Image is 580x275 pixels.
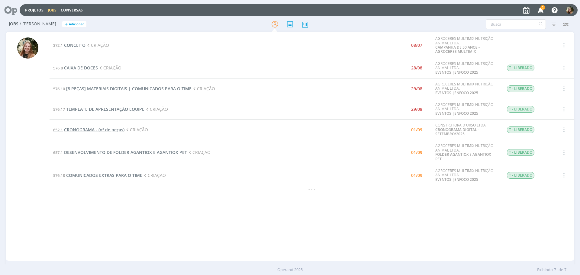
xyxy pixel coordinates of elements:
[53,150,63,155] span: 657.1
[507,65,534,71] span: T - LIBERADO
[53,172,142,178] a: 576.18COMUNICADOS EXTRAS PARA O TIME
[411,128,422,132] div: 01/09
[537,267,553,273] span: Exibindo
[53,43,63,48] span: 372.1
[66,86,192,91] span: [8 PEÇAS] MATERIAIS DIGITAIS | COMUNICADOS PARA O TIME
[69,22,84,26] span: Adicionar
[20,21,56,27] span: / [PERSON_NAME]
[486,19,546,29] input: Busca
[411,173,422,177] div: 01/09
[23,8,45,13] button: Projetos
[53,106,144,112] a: 576.17TEMPLATE DE APRESENTAÇÃO EQUIPE
[98,65,121,71] span: CRIAÇÃO
[411,87,422,91] div: 29/08
[435,82,498,95] div: AGROCERES MULTIMIX NUTRIÇÃO ANIMAL LTDA.
[50,186,574,192] div: - - -
[435,169,498,182] div: AGROCERES MULTIMIX NUTRIÇÃO ANIMAL LTDA.
[53,149,187,155] a: 657.1DESENVOLVIMENTO DE FOLDER AGANTIOX E AGANTIOX PET
[435,123,498,136] div: CONSTRUTORA D´URSO LTDA
[507,172,534,179] span: T - LIBERADO
[435,90,478,95] a: EVENTOS |ENFOCO 2025
[192,86,215,91] span: CRIAÇÃO
[46,8,58,13] button: Jobs
[17,37,38,59] img: L
[554,267,556,273] span: 7
[435,127,479,136] a: CRONOGRAMA DIGITAL - SETEMBRO/2025
[53,42,85,48] a: 372.1CONCEITO
[566,6,574,14] img: L
[564,267,566,273] span: 7
[411,150,422,155] div: 01/09
[435,103,498,116] div: AGROCERES MULTIMIX NUTRIÇÃO ANIMAL LTDA.
[53,86,192,91] a: 576.10[8 PEÇAS] MATERIAIS DIGITAIS | COMUNICADOS PARA O TIME
[540,5,545,10] span: 2
[62,21,86,27] button: +Adicionar
[64,127,124,133] span: CRONOGRAMA - (nº de peças)
[507,85,534,92] span: T - LIBERADO
[142,172,166,178] span: CRIAÇÃO
[144,106,168,112] span: CRIAÇÃO
[48,8,56,13] a: Jobs
[435,62,498,75] div: AGROCERES MULTIMIX NUTRIÇÃO ANIMAL LTDA.
[435,177,478,182] a: EVENTOS |ENFOCO 2025
[53,107,65,112] span: 576.17
[59,8,85,13] button: Conversas
[411,66,422,70] div: 28/08
[9,21,18,27] span: Jobs
[25,8,43,13] a: Projetos
[411,43,422,47] div: 08/07
[66,106,144,112] span: TEMPLATE DE APRESENTAÇÃO EQUIPE
[411,107,422,111] div: 29/08
[64,42,85,48] span: CONCEITO
[64,65,98,71] span: CAIXA DE DOCES
[53,173,65,178] span: 576.18
[435,37,498,54] div: AGROCERES MULTIMIX NUTRIÇÃO ANIMAL LTDA.
[124,127,148,133] span: CRIAÇÃO
[435,45,480,54] a: CAMPANHA DE 50 ANOS - AGROCERES MULTIMIX
[435,152,491,161] a: FOLDER AGANTIOX E AGANTIOX PET
[64,149,187,155] span: DESENVOLVIMENTO DE FOLDER AGANTIOX E AGANTIOX PET
[534,5,546,16] button: 2
[435,144,498,161] div: AGROCERES MULTIMIX NUTRIÇÃO ANIMAL LTDA.
[507,106,534,113] span: T - LIBERADO
[66,172,142,178] span: COMUNICADOS EXTRAS PARA O TIME
[53,127,124,133] a: 652.1CRONOGRAMA - (nº de peças)
[53,65,98,71] a: 576.8CAIXA DE DOCES
[53,65,63,71] span: 576.8
[507,149,534,156] span: T - LIBERADO
[435,70,478,75] a: EVENTOS |ENFOCO 2025
[53,127,63,133] span: 652.1
[85,42,109,48] span: CRIAÇÃO
[61,8,83,13] a: Conversas
[566,5,574,15] button: L
[187,149,211,155] span: CRIAÇÃO
[53,86,65,91] span: 576.10
[559,267,563,273] span: de
[435,111,478,116] a: EVENTOS |ENFOCO 2025
[65,21,68,27] span: +
[507,126,534,133] span: T - LIBERADO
